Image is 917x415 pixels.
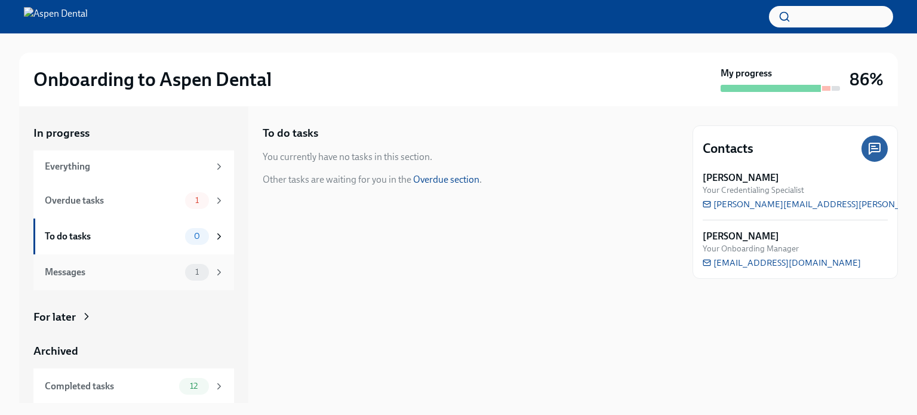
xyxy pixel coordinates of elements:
[413,174,479,185] a: Overdue section
[33,125,234,141] a: In progress
[45,160,209,173] div: Everything
[263,174,411,185] span: Other tasks are waiting for you in the
[850,69,884,90] h3: 86%
[188,196,206,205] span: 1
[703,230,779,243] strong: [PERSON_NAME]
[45,194,180,207] div: Overdue tasks
[33,219,234,254] a: To do tasks0
[24,7,88,26] img: Aspen Dental
[33,309,234,325] a: For later
[33,309,76,325] div: For later
[721,67,772,80] strong: My progress
[33,150,234,183] a: Everything
[187,232,207,241] span: 0
[33,67,272,91] h2: Onboarding to Aspen Dental
[33,343,234,359] a: Archived
[479,174,482,185] span: .
[33,183,234,219] a: Overdue tasks1
[183,382,205,391] span: 12
[263,125,318,141] h5: To do tasks
[45,380,174,393] div: Completed tasks
[33,254,234,290] a: Messages1
[45,266,180,279] div: Messages
[703,140,753,158] h4: Contacts
[703,243,799,254] span: Your Onboarding Manager
[703,257,861,269] a: [EMAIL_ADDRESS][DOMAIN_NAME]
[263,150,432,164] div: You currently have no tasks in this section.
[188,268,206,276] span: 1
[45,230,180,243] div: To do tasks
[703,185,804,196] span: Your Credentialing Specialist
[33,368,234,404] a: Completed tasks12
[703,171,779,185] strong: [PERSON_NAME]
